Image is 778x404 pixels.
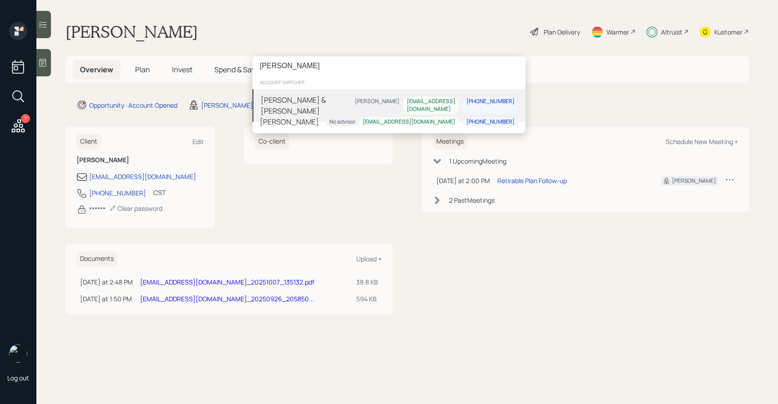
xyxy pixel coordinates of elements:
div: [PHONE_NUMBER] [466,98,515,106]
div: [PERSON_NAME] [260,116,319,127]
div: [EMAIL_ADDRESS][DOMAIN_NAME] [407,98,455,114]
div: No advisor [329,118,355,126]
input: Type a command or search… [253,56,525,75]
div: [EMAIL_ADDRESS][DOMAIN_NAME] [363,118,455,126]
div: [PERSON_NAME] & [PERSON_NAME] [261,95,351,116]
div: [PERSON_NAME] [355,98,399,106]
div: [PHONE_NUMBER] [466,118,515,126]
div: account switcher [253,75,525,89]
